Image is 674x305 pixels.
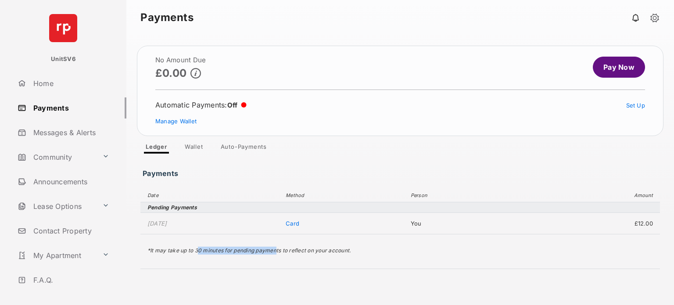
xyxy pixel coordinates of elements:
[139,143,174,154] a: Ledger
[140,189,281,202] th: Date
[14,73,126,94] a: Home
[155,57,206,64] h2: No Amount Due
[406,189,521,202] th: Person
[155,67,187,79] p: £0.00
[147,247,653,255] p: *It may take up to 30 minutes for pending payments to reflect on your account.
[406,213,521,234] td: You
[14,269,126,291] a: F.A.Q.
[14,220,126,241] a: Contact Property
[140,12,194,23] strong: Payments
[143,169,181,173] h3: Payments
[14,196,99,217] a: Lease Options
[147,220,167,227] time: [DATE]
[51,55,75,64] p: UnitSV6
[521,213,660,234] td: £12.00
[286,220,299,227] span: Card
[49,14,77,42] img: svg+xml;base64,PHN2ZyB4bWxucz0iaHR0cDovL3d3dy53My5vcmcvMjAwMC9zdmciIHdpZHRoPSI2NCIgaGVpZ2h0PSI2NC...
[140,202,660,213] th: Pending Payments
[14,147,99,168] a: Community
[214,143,274,154] a: Auto-Payments
[626,102,645,109] a: Set Up
[155,100,247,109] div: Automatic Payments :
[14,245,99,266] a: My Apartment
[14,97,126,118] a: Payments
[155,118,197,125] a: Manage Wallet
[227,101,238,109] span: Off
[14,171,126,192] a: Announcements
[281,189,406,202] th: Method
[521,189,660,202] th: Amount
[178,143,210,154] a: Wallet
[14,122,126,143] a: Messages & Alerts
